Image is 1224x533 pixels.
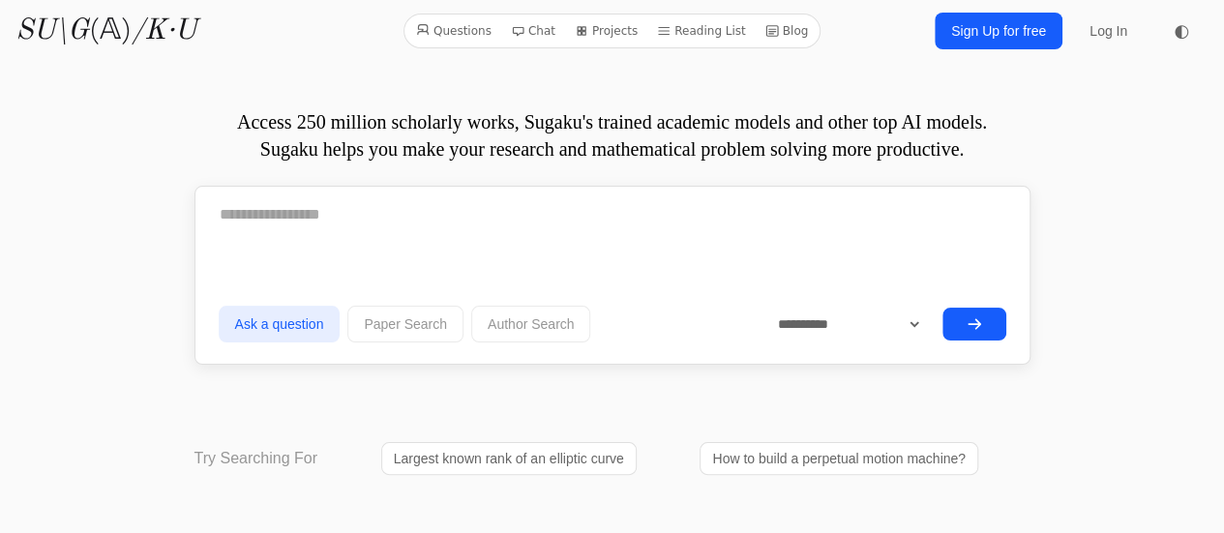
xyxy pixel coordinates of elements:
[381,442,637,475] a: Largest known rank of an elliptic curve
[219,306,341,342] button: Ask a question
[194,447,317,470] p: Try Searching For
[1162,12,1201,50] button: ◐
[347,306,463,342] button: Paper Search
[1078,14,1139,48] a: Log In
[567,18,645,44] a: Projects
[503,18,563,44] a: Chat
[700,442,978,475] a: How to build a perpetual motion machine?
[471,306,591,342] button: Author Search
[649,18,754,44] a: Reading List
[132,16,196,45] i: /K·U
[935,13,1062,49] a: Sign Up for free
[408,18,499,44] a: Questions
[15,14,196,48] a: SU\G(𝔸)/K·U
[1174,22,1189,40] span: ◐
[194,108,1030,163] p: Access 250 million scholarly works, Sugaku's trained academic models and other top AI models. Sug...
[758,18,817,44] a: Blog
[15,16,89,45] i: SU\G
